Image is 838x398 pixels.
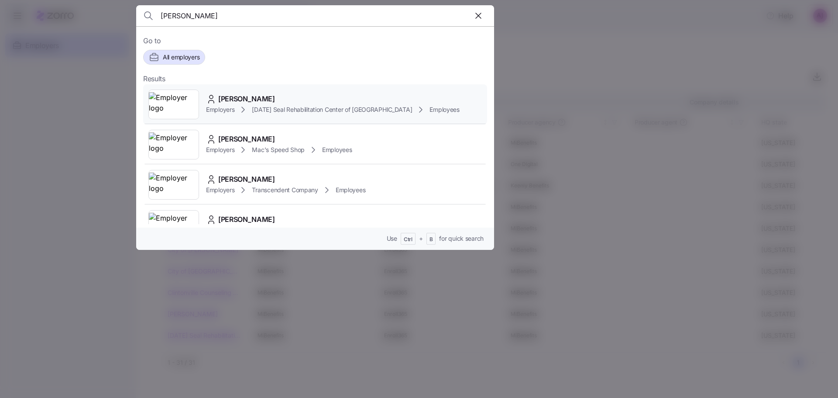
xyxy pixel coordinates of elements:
span: B [429,236,433,243]
span: Employees [336,186,365,194]
span: [PERSON_NAME] [218,93,275,104]
span: + [419,234,423,243]
span: Employers [206,145,234,154]
span: for quick search [439,234,484,243]
span: All employers [163,53,199,62]
span: Use [387,234,397,243]
span: Employers [206,186,234,194]
span: Ctrl [404,236,412,243]
button: All employers [143,50,205,65]
span: Transcendent Company [252,186,318,194]
span: Employers [206,105,234,114]
span: Mac's Speed Shop [252,145,305,154]
img: Employer logo [149,173,199,197]
span: Results [143,73,165,84]
span: [PERSON_NAME] [218,174,275,185]
span: [PERSON_NAME] [218,214,275,225]
span: Employees [429,105,459,114]
span: Go to [143,35,487,46]
span: [DATE] Seal Rehabilitation Center of [GEOGRAPHIC_DATA] [252,105,412,114]
span: [PERSON_NAME] [218,134,275,145]
img: Employer logo [149,132,199,157]
img: Employer logo [149,213,199,237]
span: Employees [322,145,352,154]
img: Employer logo [149,92,199,117]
